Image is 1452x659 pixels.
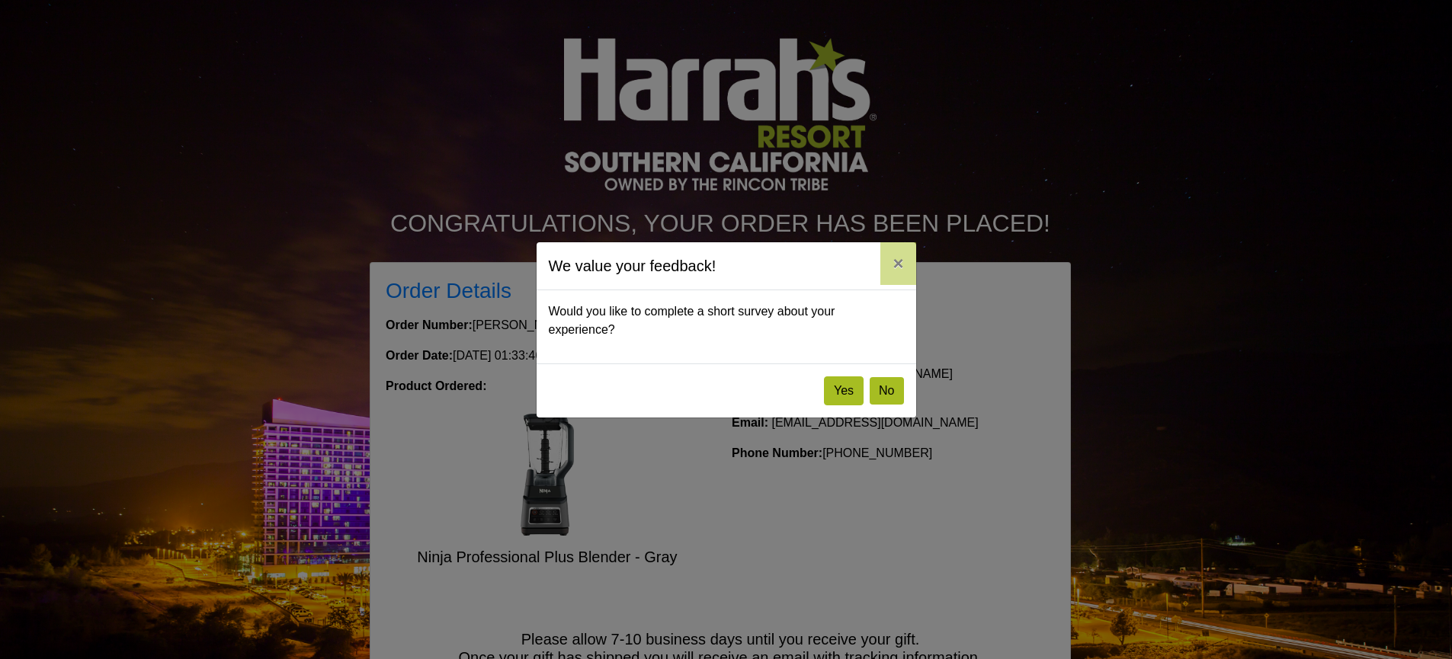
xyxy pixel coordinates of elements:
[893,253,903,274] span: ×
[549,254,716,277] h5: We value your feedback!
[549,302,904,339] p: Would you like to complete a short survey about your experience?
[870,377,903,405] button: No
[824,376,864,405] button: Yes
[880,242,915,285] button: Close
